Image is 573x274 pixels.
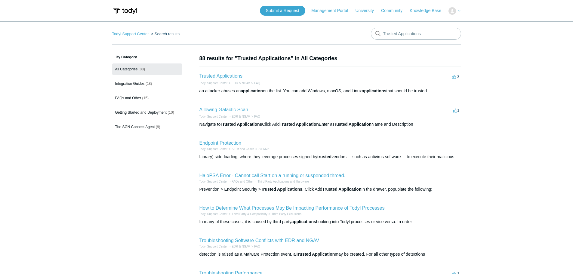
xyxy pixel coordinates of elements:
[260,6,305,16] a: Submit a Request
[227,212,267,216] li: Third Party & Compatibility
[115,67,138,71] span: All Categories
[254,245,260,248] a: FAQ
[241,88,263,93] em: application
[220,122,262,127] em: Trusted Applications
[199,186,461,192] div: Prevention > Endpoint Security > . Click Add In the drawer, popuplate the following:
[280,122,319,127] em: Trusted Application
[168,110,174,115] span: (10)
[112,78,182,89] a: Integration Guides (18)
[115,110,167,115] span: Getting Started and Deployment
[272,212,301,216] a: Third Party Exclusions
[199,245,228,248] a: Todyl Support Center
[199,251,461,257] div: detection is raised as a Malware Protection event, a may be created. For all other types of detec...
[452,74,460,79] span: -3
[232,115,250,118] a: EDR & NGAV
[199,205,385,211] a: How to Determine What Processes May Be Impacting Performance of Todyl Processes
[291,219,316,224] em: applications
[317,154,331,159] em: trusted
[199,54,461,63] h1: 88 results for "Trusted Applications" in All Categories
[332,122,371,127] em: Trusted Application
[254,115,260,118] a: FAQ
[227,81,250,85] li: EDR & NGAV
[199,238,319,243] a: Troubleshooting Software Conflicts with EDR and NGAV
[267,212,301,216] li: Third Party Exclusions
[199,173,346,178] a: HaloPSA Error - Cannot call Start on a running or suspended thread.
[227,179,253,184] li: FAQs and Other
[199,180,228,183] a: Todyl Support Center
[199,154,461,160] div: Library) side-loading, where they leverage processes signed by vendors — such as antivirus softwa...
[250,114,260,119] li: FAQ
[371,28,461,40] input: Search
[199,114,228,119] li: Todyl Support Center
[146,82,152,86] span: (18)
[250,244,260,249] li: FAQ
[199,115,228,118] a: Todyl Support Center
[150,32,180,36] li: Search results
[112,92,182,104] a: FAQs and Other (15)
[199,82,228,85] a: Todyl Support Center
[199,244,228,249] li: Todyl Support Center
[115,82,145,86] span: Integration Guides
[311,8,354,14] a: Management Portal
[254,82,260,85] a: FAQ
[115,96,141,100] span: FAQs and Other
[199,107,248,112] a: Allowing Galactic Scan
[232,245,250,248] a: EDR & NGAV
[199,147,228,151] a: Todyl Support Center
[322,187,361,192] em: Trusted Application
[199,219,461,225] div: In many of these cases, it is caused by third party hooking into Todyl processes or vice versa. I...
[112,121,182,133] a: The SGN Connect Agent (9)
[112,32,149,36] a: Todyl Support Center
[142,96,149,100] span: (15)
[254,147,269,151] li: SIEMv2
[199,121,461,128] div: Navigate to Click Add Enter a Name and Description
[112,54,182,60] h3: By Category
[227,244,250,249] li: EDR & NGAV
[199,88,461,94] div: an attacker abuses an on the list. You can add Windows, macOS, and Linux that should be trusted
[232,82,250,85] a: EDR & NGAV
[199,212,228,216] a: Todyl Support Center
[112,63,182,75] a: All Categories (88)
[257,180,309,183] a: Third Party Applications and Hardware
[139,67,145,71] span: (88)
[227,114,250,119] li: EDR & NGAV
[199,73,242,79] a: Trusted Applications
[156,125,160,129] span: (9)
[362,88,387,93] em: applications
[112,107,182,118] a: Getting Started and Deployment (10)
[410,8,447,14] a: Knowledge Base
[199,179,228,184] li: Todyl Support Center
[250,81,260,85] li: FAQ
[355,8,380,14] a: University
[232,212,267,216] a: Third Party & Compatibility
[232,147,254,151] a: SIEM and Cases
[227,147,254,151] li: SIEM and Cases
[296,252,335,257] em: Trusted Application
[254,179,309,184] li: Third Party Applications and Hardware
[115,125,155,129] span: The SGN Connect Agent
[258,147,269,151] a: SIEMv2
[112,5,138,17] img: Todyl Support Center Help Center home page
[232,180,253,183] a: FAQs and Other
[453,108,459,112] span: 1
[112,32,150,36] li: Todyl Support Center
[261,187,302,192] em: Trusted Applications
[381,8,408,14] a: Community
[199,140,242,146] a: Endpoint Protection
